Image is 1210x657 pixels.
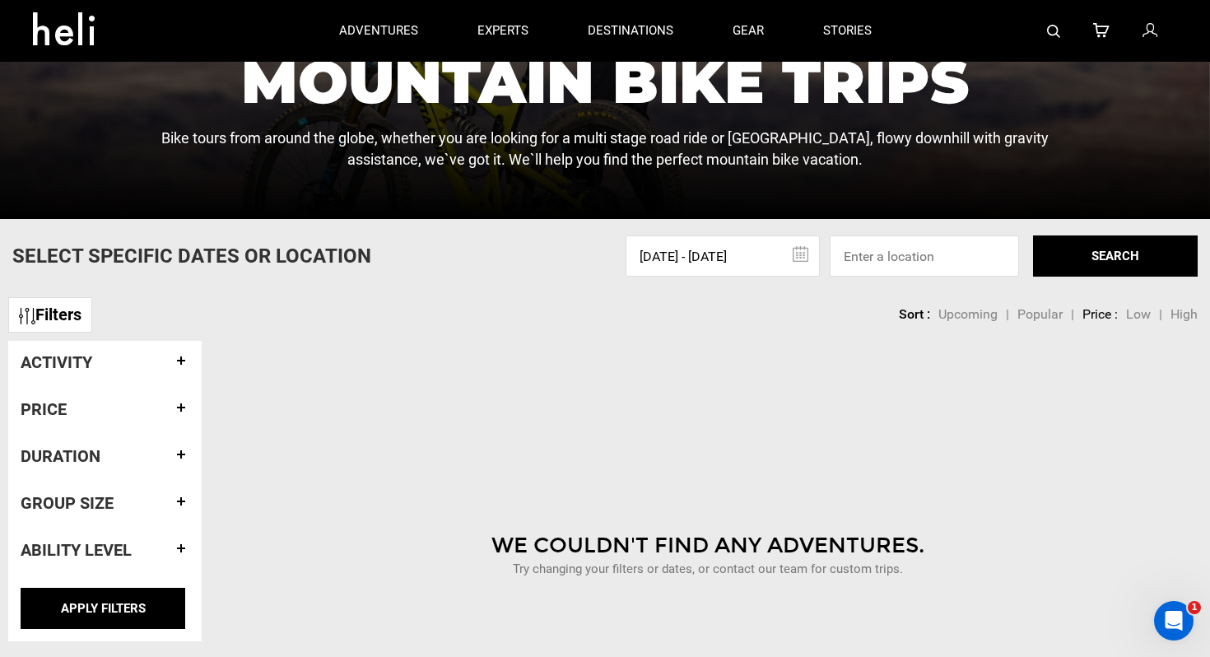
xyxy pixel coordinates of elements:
input: APPLY FILTERS [21,588,185,629]
input: Select dates [626,235,820,277]
li: | [1159,305,1162,324]
li: Sort : [899,305,930,324]
input: Enter a location [830,235,1019,277]
p: adventures [339,22,418,40]
h4: Activity [21,353,189,371]
h4: Group size [21,494,189,512]
li: | [1006,305,1009,324]
span: Upcoming [938,306,998,322]
img: btn-icon.svg [19,308,35,324]
span: High [1170,306,1198,322]
p: Bike tours from around the globe, whether you are looking for a multi stage road ride or [GEOGRAP... [161,128,1049,170]
h4: Price [21,400,189,418]
h1: Mountain Bike Trips [161,52,1049,111]
p: experts [477,22,528,40]
h4: Ability Level [21,541,189,559]
p: Select Specific Dates Or Location [12,242,371,270]
iframe: Intercom live chat [1154,601,1194,641]
img: search-bar-icon.svg [1047,25,1060,38]
span: 1 [1188,601,1201,614]
span: Popular [1017,306,1063,322]
span: Low [1126,306,1151,322]
li: Price : [1082,305,1118,324]
div: We Couldn't Find Any Adventures. [218,530,1198,561]
button: SEARCH [1033,235,1198,277]
h4: Duration [21,447,189,465]
a: Filters [8,297,92,333]
p: destinations [588,22,673,40]
li: | [1071,305,1074,324]
p: Try changing your filters or dates, or contact our team for custom trips. [218,561,1198,578]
